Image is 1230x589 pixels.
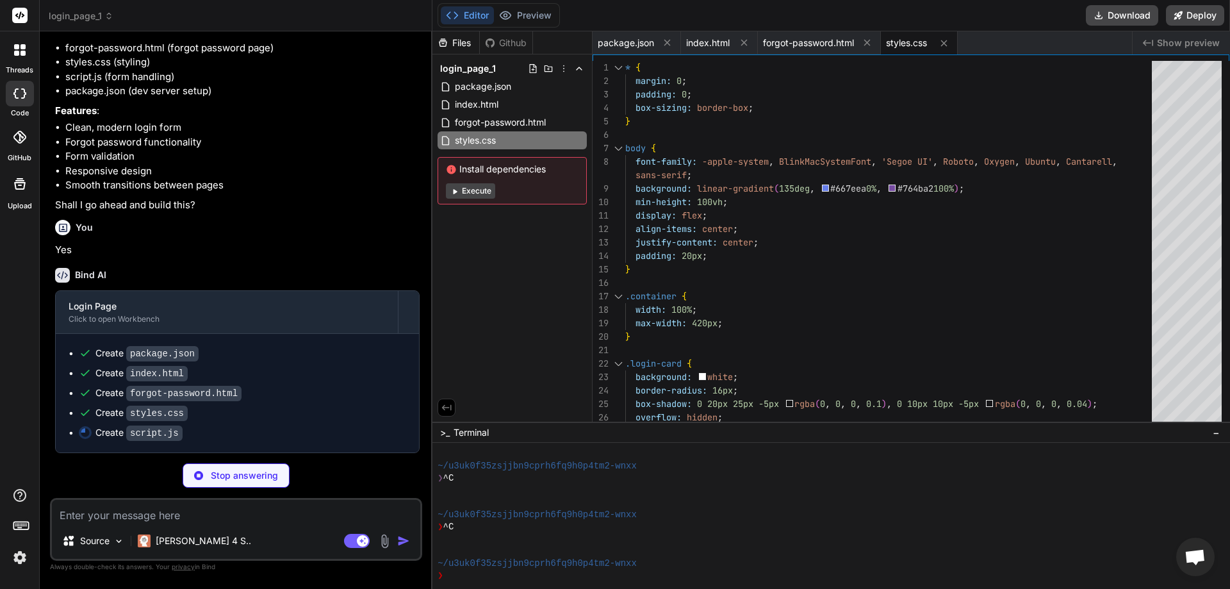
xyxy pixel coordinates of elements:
span: Cantarell [1066,156,1112,167]
div: 20 [593,330,609,344]
span: align-items: [635,223,697,235]
code: package.json [126,346,199,361]
div: Click to collapse the range. [610,142,627,155]
span: center [723,236,753,248]
div: 13 [593,236,609,249]
span: , [1041,398,1046,410]
div: 4 [593,101,609,115]
h6: You [76,221,93,234]
span: ^C [443,521,454,533]
span: 20px [707,398,728,410]
span: , [769,156,774,167]
span: login_page_1 [49,10,113,22]
div: 9 [593,182,609,195]
span: styles.css [454,133,497,148]
div: 12 [593,222,609,236]
span: overflow: [635,411,682,423]
span: background: [635,183,692,194]
span: 0 [1051,398,1056,410]
span: package.json [598,37,654,49]
span: ; [682,75,687,87]
span: 25px [733,398,753,410]
span: ; [733,371,738,383]
span: center [702,223,733,235]
li: package.json (dev server setup) [65,84,420,99]
div: Create [95,367,188,380]
span: ( [1015,398,1021,410]
span: ) [881,398,887,410]
div: Create [95,347,199,360]
p: Yes [55,243,420,258]
span: 'Segoe UI' [881,156,933,167]
span: 100% [933,183,954,194]
span: − [1213,426,1220,439]
button: Login PageClick to open Workbench [56,291,398,333]
span: background: [635,371,692,383]
span: font-family: [635,156,697,167]
span: Oxygen [984,156,1015,167]
span: BlinkMacSystemFont [779,156,871,167]
span: padding: [635,88,676,100]
span: body [625,142,646,154]
span: ; [687,169,692,181]
span: ; [717,411,723,423]
img: settings [9,547,31,568]
div: 26 [593,411,609,424]
strong: Features [55,104,97,117]
span: 20px [682,250,702,261]
span: package.json [454,79,512,94]
div: 25 [593,397,609,411]
span: , [1112,156,1117,167]
span: 10px [933,398,953,410]
span: .login-card [625,358,682,369]
span: , [871,156,876,167]
li: Smooth transitions between pages [65,178,420,193]
span: ) [954,183,959,194]
li: Forgot password functionality [65,135,420,150]
span: border-radius: [635,385,707,396]
span: -5px [758,398,779,410]
span: >_ [440,426,450,439]
span: 10px [907,398,928,410]
span: } [625,331,630,342]
p: [PERSON_NAME] 4 S.. [156,535,251,547]
span: ; [753,236,758,248]
span: -apple-system [702,156,769,167]
div: 3 [593,88,609,101]
div: 10 [593,195,609,209]
span: width: [635,304,666,315]
span: ❯ [438,570,443,582]
div: 1 [593,61,609,74]
p: Stop answering [211,469,278,482]
li: Clean, modern login form [65,120,420,135]
span: , [1056,398,1062,410]
span: ; [959,183,964,194]
div: Click to collapse the range. [610,290,627,303]
span: ; [702,250,707,261]
div: 21 [593,344,609,357]
div: 7 [593,142,609,155]
div: Github [480,37,532,49]
span: ❯ [438,521,443,533]
span: { [635,62,641,73]
div: 16 [593,276,609,290]
span: ; [748,102,753,113]
span: , [1026,398,1031,410]
div: 17 [593,290,609,303]
div: Create [95,426,183,440]
p: Always double-check its answers. Your in Bind [50,561,422,573]
div: 8 [593,155,609,169]
li: Form validation [65,149,420,164]
code: styles.css [126,406,188,421]
span: ~/u3uk0f35zsjjbn9cprh6fq9h0p4tm2-wnxx [438,558,637,570]
span: 0 [835,398,840,410]
span: .container [625,290,676,302]
div: 14 [593,249,609,263]
span: ; [733,223,738,235]
button: Execute [446,183,495,199]
span: 100vh [697,196,723,208]
span: 0.04 [1067,398,1087,410]
span: , [1056,156,1061,167]
div: 6 [593,128,609,142]
span: } [625,263,630,275]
